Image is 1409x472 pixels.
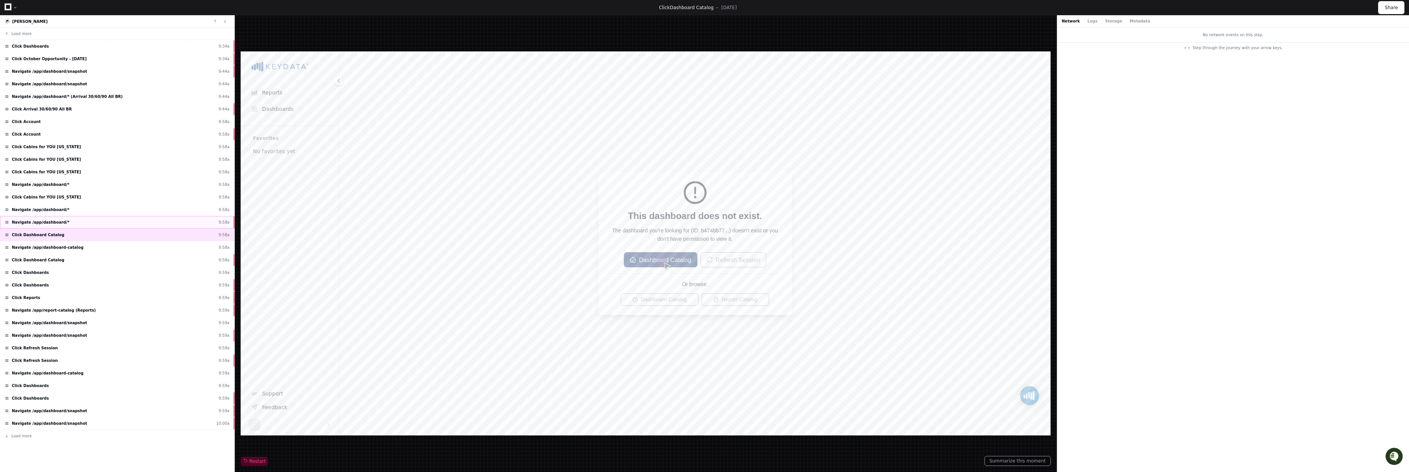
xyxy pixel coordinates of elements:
div: No network events on this step. [1057,27,1409,42]
span: Navigate /app/dashboard/* [12,219,69,225]
span: Click Cabins for YOU [US_STATE] [12,157,81,162]
div: 9:58a [219,131,230,137]
span: Click Cabins for YOU [US_STATE] [12,194,81,200]
span: Click Dashboard Catalog [12,257,64,263]
button: Dashboard Catalog [382,243,460,255]
div: 9:59a [219,383,230,389]
span: dashboard [393,246,399,252]
button: Report Catalog [463,243,531,255]
span: Refresh Session [477,205,521,214]
button: Logs [1087,18,1097,24]
div: 9:58a [219,157,230,162]
span: Dashboard Catalog [670,5,713,10]
span: Click Cabins for YOU [US_STATE] [12,169,81,175]
span: Click Reports [12,295,40,301]
h3: This dashboard does not exist. [368,159,544,171]
div: 9:59a [219,333,230,338]
div: 9:58a [219,194,230,200]
span: Click Refresh Session [12,358,58,363]
button: Storage [1105,18,1122,24]
span: Click Dashboard Catalog [12,232,64,238]
span: Navigate /app/dashboard/snapshot [12,320,87,326]
div: 9:58a [219,219,230,225]
div: No favorites yet [3,93,96,107]
span: reload [468,206,474,212]
span: file-text [474,246,480,252]
div: 9:59a [219,270,230,275]
span: Navigate /app/dashboard/* (Arrival 30/60/90 All BR) [12,94,123,99]
div: 9:58a [219,182,230,187]
span: Support [21,340,42,347]
div: 9:58a [219,232,230,238]
button: Summarize this moment [984,456,1051,466]
button: Restart [241,457,268,466]
span: Navigate /app/dashboard-catalog [12,370,83,376]
div: 10:00a [216,421,229,426]
div: 9:59a [219,320,230,326]
span: Restart [243,458,266,464]
span: Click Dashboards [12,395,49,401]
button: Refresh Session [462,202,527,217]
span: Click Dashboards [12,282,49,288]
div: Start new chat [26,57,125,64]
span: Click Account [12,131,41,137]
div: 9:44a [219,69,230,74]
div: 9:58a [219,245,230,250]
div: 9:58a [219,144,230,150]
span: Navigate /app/dashboard/snapshot [12,69,87,74]
span: Load more [11,31,32,37]
button: Network [1062,18,1080,24]
div: 9:34a [219,56,230,62]
a: Dashboards [6,50,93,66]
div: 9:58a [219,119,230,125]
span: Navigate /app/dashboard-catalog [12,245,83,250]
span: Click Cabins for YOU [US_STATE] [12,144,81,150]
div: 9:59a [219,295,230,301]
div: 9:59a [219,358,230,363]
span: Navigate /app/report-catalog (Reports) [12,307,96,313]
div: 9:59a [219,408,230,414]
span: Click Dashboards [12,43,49,49]
iframe: Resource center [782,336,801,355]
div: Welcome [8,30,139,43]
span: Navigate /app/dashboard/snapshot [12,408,87,414]
div: Or browse : [368,229,544,238]
span: home [391,206,397,212]
span: Step through the journey with your arrow keys. [1193,45,1282,51]
img: keydata-logo [11,10,68,20]
div: 9:59a [219,370,230,376]
div: 9:59a [219,307,230,313]
a: Reports [6,34,93,49]
div: 9:59a [219,282,230,288]
span: Feedback [21,354,47,361]
div: 9:58a [219,207,230,213]
span: Click Refresh Session [12,345,58,351]
img: 14.svg [5,19,10,24]
div: 9:58a [219,169,230,175]
div: 9:44a [219,94,230,99]
span: Load more [11,433,32,439]
a: [PERSON_NAME] [12,19,48,24]
button: Start new chat [130,59,139,68]
span: exclamation-circle [445,130,468,153]
span: Navigate /app/dashboard/snapshot [12,421,87,426]
div: We're available if you need us! [26,64,96,70]
div: The dashboard you're looking for (ID: b474bb77...) doesn't exist or you don't have permission to ... [368,176,544,192]
div: 9:34a [219,43,230,49]
div: 9:58a [219,257,230,263]
span: Report Catalog [483,245,519,253]
span: Click Dashboards [12,270,49,275]
span: Dashboard Catalog [402,245,448,253]
span: Pylon [76,80,92,86]
button: Share [1378,1,1404,14]
a: Powered byPylon [54,80,92,86]
span: Navigate /app/dashboard/* [12,182,69,187]
span: Click Account [12,119,41,125]
span: Click October Opportunity - [DATE] [12,56,87,62]
button: Dashboard Catalog [385,202,458,217]
div: 9:44a [219,106,230,112]
p: [DATE] [721,5,737,11]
